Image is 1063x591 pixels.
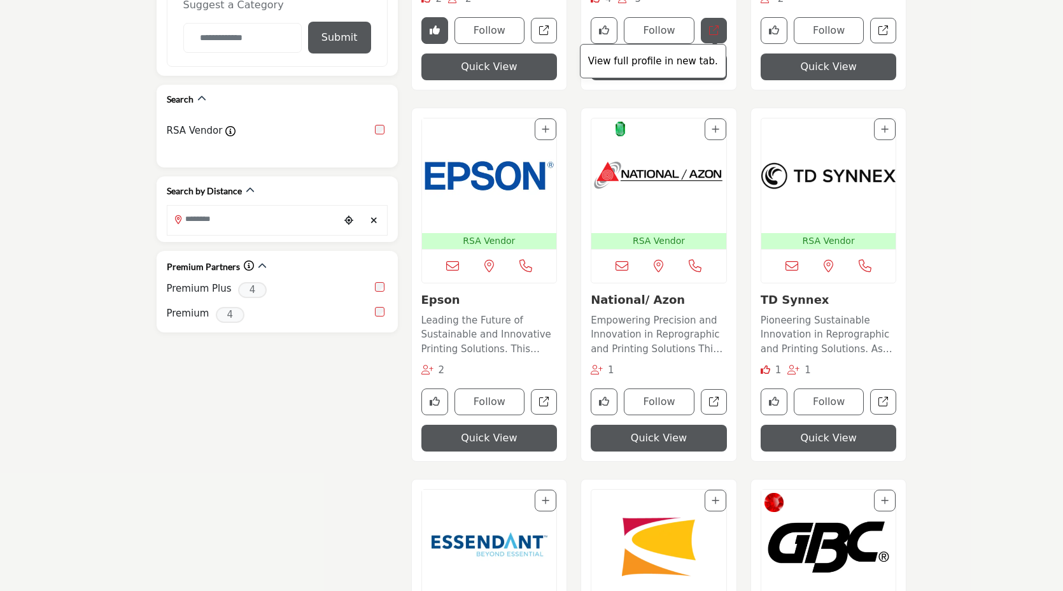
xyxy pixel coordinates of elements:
a: Pioneering Sustainable Innovation in Reprographic and Printing Solutions. As an established leade... [761,310,897,357]
button: Follow [624,388,694,415]
img: TD Synnex [761,118,896,233]
a: Open Listing in new tab [591,118,726,249]
img: Epson [422,118,557,233]
div: Followers [591,363,614,378]
div: Click to view information [244,259,254,274]
a: Add To List [542,495,549,506]
button: Like company [421,388,448,415]
a: Add To List [542,124,549,134]
span: 2 [438,364,444,376]
button: Follow [794,388,864,415]
a: TD Synnex [761,293,829,306]
a: Add To List [881,495,889,506]
label: Premium Plus [167,281,232,296]
div: Followers [787,363,811,378]
button: Like company [591,17,617,44]
span: 4 [216,307,244,323]
button: Quick View [421,53,558,80]
p: Pioneering Sustainable Innovation in Reprographic and Printing Solutions. As an established leade... [761,313,897,357]
a: Open Listing in new tab [761,118,896,249]
a: Open epson in new tab [531,389,557,415]
a: Epson [421,293,460,306]
button: Follow [794,17,864,44]
input: select Premium Plus checkbox [375,282,384,292]
a: Leading the Future of Sustainable and Innovative Printing Solutions. This company is a prominent ... [421,310,558,357]
div: Choose your current location [339,207,358,234]
a: Open Listing in new tab [422,118,557,249]
p: RSA Vendor [764,234,894,248]
input: select Premium checkbox [375,307,384,317]
p: RSA Vendor [594,234,724,248]
span: 1 [775,364,782,376]
button: Quick View [591,425,727,452]
p: RSA Vendor [425,234,554,248]
p: Empowering Precision and Innovation in Reprographic and Printing Solutions This company excels in... [591,313,727,357]
a: Open canon-usa in new tab [701,18,727,44]
p: Leading the Future of Sustainable and Innovative Printing Solutions. This company is a prominent ... [421,313,558,357]
p: View full profile in new tab. [587,54,719,69]
button: Quick View [761,425,897,452]
div: Clear search location [365,207,384,234]
img: National/ Azon [591,118,726,233]
button: Submit [308,22,371,53]
a: National/ Azon [591,293,685,306]
h3: National/ Azon [591,293,727,307]
span: 1 [805,364,811,376]
button: Quick View [761,53,897,80]
span: 4 [238,282,267,298]
button: Quick View [421,425,558,452]
button: Like company [591,388,617,415]
a: Add To List [712,124,719,134]
a: Open national-azon in new tab [701,389,727,415]
input: Search Location [167,207,339,232]
button: Remove Like button [421,17,448,44]
button: Follow [624,17,694,44]
input: RSA Vendor checkbox [375,125,384,134]
button: Follow [454,388,525,415]
a: Open td-synnex in new tab [870,389,896,415]
h2: Search [167,93,194,106]
label: Premium [167,306,209,321]
h3: TD Synnex [761,293,897,307]
button: Follow [454,17,525,44]
h3: Epson [421,293,558,307]
a: Add To List [712,495,719,506]
i: Like [761,365,770,374]
a: Information about Premium Partners [244,260,254,272]
h2: Search by Distance [167,185,242,197]
a: Empowering Precision and Innovation in Reprographic and Printing Solutions This company excels in... [591,310,727,357]
a: Open reprographic-services-association-rsa in new tab [531,18,557,44]
button: Like company [761,388,787,415]
img: Rubies Badge Icon [764,493,784,512]
input: Category Name [183,23,302,53]
span: 1 [608,364,614,376]
label: RSA Vendor [167,124,223,138]
div: Followers [421,363,445,378]
button: Like company [761,17,787,44]
img: Emeralds Badge Icon [595,122,645,136]
h2: Premium Partners [167,260,240,273]
a: Add To List [881,124,889,134]
a: Open hp-inc in new tab [870,18,896,44]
